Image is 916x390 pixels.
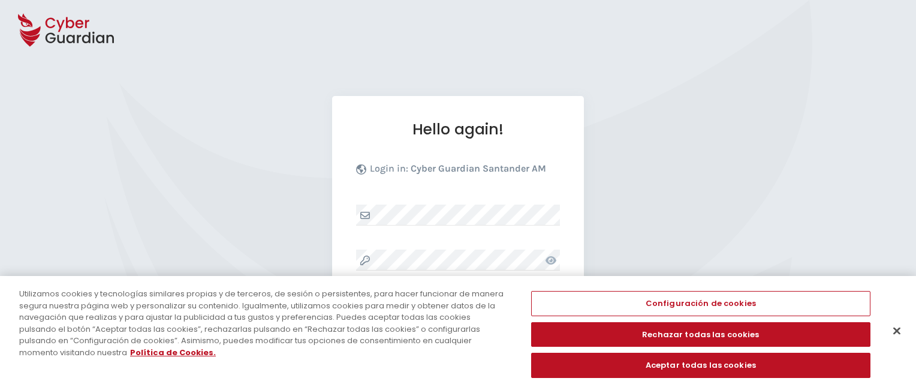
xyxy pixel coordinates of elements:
[884,318,910,344] button: Cerrar
[19,288,504,358] div: Utilizamos cookies y tecnologías similares propias y de terceros, de sesión o persistentes, para ...
[531,322,870,347] button: Rechazar todas las cookies
[370,163,546,181] p: Login in:
[130,347,216,358] a: Más información sobre su privacidad, se abre en una nueva pestaña
[356,120,560,139] h1: Hello again!
[411,163,546,174] b: Cyber Guardian Santander AM
[531,291,870,316] button: Configuración de cookies, Abre el cuadro de diálogo del centro de preferencias.
[531,353,870,378] button: Aceptar todas las cookies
